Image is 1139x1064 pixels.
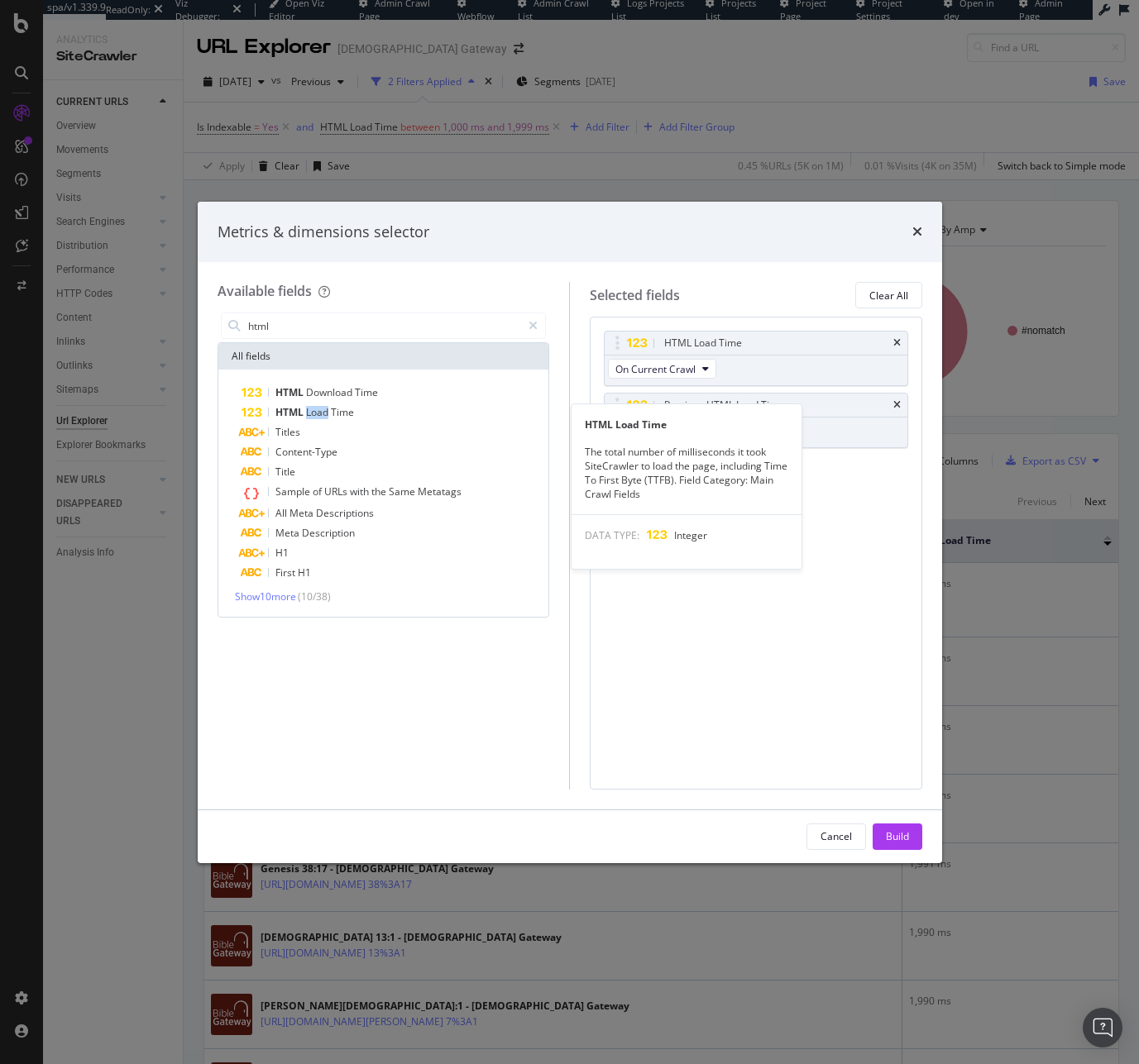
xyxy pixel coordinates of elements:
[275,506,290,520] span: All
[912,222,922,243] div: times
[371,484,389,499] span: the
[331,405,354,419] span: Time
[806,823,866,850] button: Cancel
[585,528,639,542] span: DATA TYPE:
[893,338,901,348] div: times
[324,484,350,499] span: URLs
[218,222,429,243] div: Metrics & dimensions selector
[572,445,802,502] div: The total number of milliseconds it took SiteCrawler to load the page, including Time To First By...
[306,405,331,419] span: Load
[298,565,311,580] span: H1
[235,589,296,604] span: Show 10 more
[302,526,355,540] span: Description
[674,528,707,542] span: Integer
[869,289,908,303] div: Clear All
[664,335,742,351] div: HTML Load Time
[275,425,300,439] span: Titles
[275,405,306,419] span: HTML
[218,282,312,300] div: Available fields
[572,417,802,432] div: HTML Load Time
[275,385,306,399] span: HTML
[306,385,355,399] span: Download
[604,393,908,448] div: Previous HTML Load TimetimesOn Compared Crawl
[389,484,418,499] span: Same
[873,823,922,850] button: Build
[604,331,908,386] div: HTML Load TimetimesOn Current Crawl
[275,546,289,560] span: H1
[275,445,337,459] span: Content-Type
[821,829,852,843] div: Cancel
[275,465,295,479] span: Title
[608,359,716,379] button: On Current Crawl
[855,282,922,308] button: Clear All
[615,362,696,376] span: On Current Crawl
[298,589,331,604] span: ( 10 / 38 )
[275,565,298,580] span: First
[275,484,313,499] span: Sample
[316,506,374,520] span: Descriptions
[275,526,302,540] span: Meta
[198,202,942,863] div: modal
[246,313,522,338] input: Search by field name
[664,397,784,413] div: Previous HTML Load Time
[218,343,549,370] div: All fields
[418,484,462,499] span: Metatags
[893,400,901,410] div: times
[313,484,324,499] span: of
[350,484,371,499] span: with
[1083,1008,1122,1047] div: Open Intercom Messenger
[355,385,378,399] span: Time
[590,286,680,305] div: Selected fields
[290,506,316,520] span: Meta
[886,829,909,843] div: Build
